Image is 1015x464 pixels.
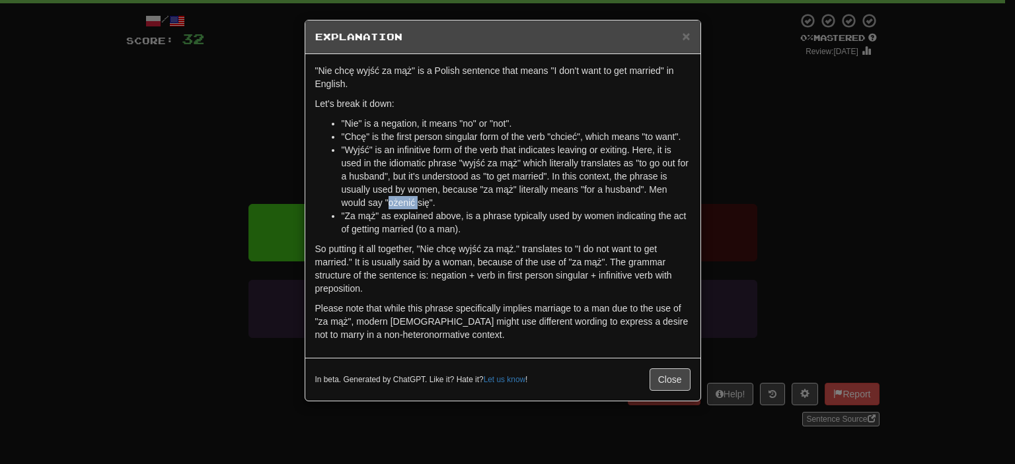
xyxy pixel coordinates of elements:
[342,209,691,236] li: "Za mąż" as explained above, is a phrase typically used by women indicating the act of getting ma...
[342,117,691,130] li: "Nie" is a negation, it means "no" or "not".
[315,242,691,295] p: So putting it all together, "Nie chcę wyjść za mąż." translates to "I do not want to get married....
[315,302,691,341] p: Please note that while this phrase specifically implies marriage to a man due to the use of "za m...
[315,374,528,385] small: In beta. Generated by ChatGPT. Like it? Hate it? !
[484,375,525,384] a: Let us know
[682,28,690,44] span: ×
[342,143,691,209] li: "Wyjść" is an infinitive form of the verb that indicates leaving or exiting. Here, it is used in ...
[682,29,690,43] button: Close
[315,64,691,90] p: "Nie chcę wyjść za mąż" is a Polish sentence that means "I don't want to get married" in English.
[315,30,691,44] h5: Explanation
[650,368,691,391] button: Close
[342,130,691,143] li: "Chcę" is the first person singular form of the verb "chcieć", which means "to want".
[315,97,691,110] p: Let's break it down:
